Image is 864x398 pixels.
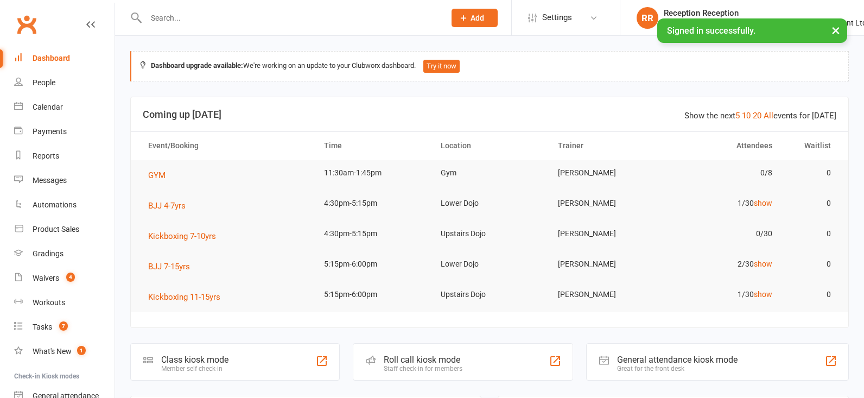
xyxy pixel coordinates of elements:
a: Gradings [14,242,115,266]
a: show [754,290,772,299]
div: Automations [33,200,77,209]
td: 0 [782,251,841,277]
span: Settings [542,5,572,30]
div: People [33,78,55,87]
div: Gradings [33,249,63,258]
td: 11:30am-1:45pm [314,160,431,186]
div: RR [637,7,658,29]
a: All [764,111,773,121]
button: Add [452,9,498,27]
td: [PERSON_NAME] [548,221,665,247]
a: 5 [735,111,740,121]
a: Dashboard [14,46,115,71]
a: Workouts [14,290,115,315]
a: Payments [14,119,115,144]
div: Show the next events for [DATE] [684,109,836,122]
td: Gym [431,160,548,186]
a: People [14,71,115,95]
div: Dashboard [33,54,70,62]
button: Kickboxing 11-15yrs [148,290,228,304]
td: 5:15pm-6:00pm [314,251,431,277]
td: Upstairs Dojo [431,282,548,307]
div: Great for the front desk [617,365,738,372]
div: Member self check-in [161,365,228,372]
div: Payments [33,127,67,136]
button: Try it now [423,60,460,73]
td: 0 [782,160,841,186]
div: Product Sales [33,225,79,233]
td: 4:30pm-5:15pm [314,191,431,216]
a: 20 [753,111,761,121]
td: 4:30pm-5:15pm [314,221,431,247]
th: Waitlist [782,132,841,160]
span: GYM [148,170,166,180]
button: × [826,18,846,42]
a: show [754,199,772,207]
a: Tasks 7 [14,315,115,339]
a: What's New1 [14,339,115,364]
span: Add [471,14,484,22]
button: BJJ 7-15yrs [148,260,198,273]
a: Clubworx [13,11,40,38]
h3: Coming up [DATE] [143,109,836,120]
th: Trainer [548,132,665,160]
td: 0 [782,221,841,247]
div: Class kiosk mode [161,355,228,365]
div: Staff check-in for members [384,365,462,372]
td: Lower Dojo [431,251,548,277]
a: Waivers 4 [14,266,115,290]
td: Upstairs Dojo [431,221,548,247]
span: 7 [59,321,68,331]
span: Signed in successfully. [667,26,755,36]
div: Waivers [33,274,59,282]
a: Reports [14,144,115,168]
td: 1/30 [665,191,782,216]
div: Workouts [33,298,65,307]
span: BJJ 7-15yrs [148,262,190,271]
strong: Dashboard upgrade available: [151,61,243,70]
button: Kickboxing 7-10yrs [148,230,224,243]
td: 1/30 [665,282,782,307]
td: 0/30 [665,221,782,247]
td: 0 [782,191,841,216]
td: 0/8 [665,160,782,186]
div: Calendar [33,103,63,111]
span: 4 [66,273,75,282]
a: Automations [14,193,115,217]
td: [PERSON_NAME] [548,160,665,186]
td: [PERSON_NAME] [548,191,665,216]
th: Event/Booking [138,132,314,160]
td: 2/30 [665,251,782,277]
td: [PERSON_NAME] [548,251,665,277]
div: Reports [33,151,59,160]
div: Roll call kiosk mode [384,355,462,365]
div: Tasks [33,323,52,331]
div: General attendance kiosk mode [617,355,738,365]
button: GYM [148,169,173,182]
th: Time [314,132,431,160]
td: 5:15pm-6:00pm [314,282,431,307]
div: We're working on an update to your Clubworx dashboard. [130,51,849,81]
input: Search... [143,10,437,26]
td: [PERSON_NAME] [548,282,665,307]
a: 10 [742,111,751,121]
a: Calendar [14,95,115,119]
button: BJJ 4-7yrs [148,199,193,212]
span: Kickboxing 7-10yrs [148,231,216,241]
span: Kickboxing 11-15yrs [148,292,220,302]
th: Attendees [665,132,782,160]
a: Product Sales [14,217,115,242]
td: 0 [782,282,841,307]
span: BJJ 4-7yrs [148,201,186,211]
a: Messages [14,168,115,193]
span: 1 [77,346,86,355]
div: What's New [33,347,72,356]
a: show [754,260,772,268]
div: Messages [33,176,67,185]
th: Location [431,132,548,160]
td: Lower Dojo [431,191,548,216]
